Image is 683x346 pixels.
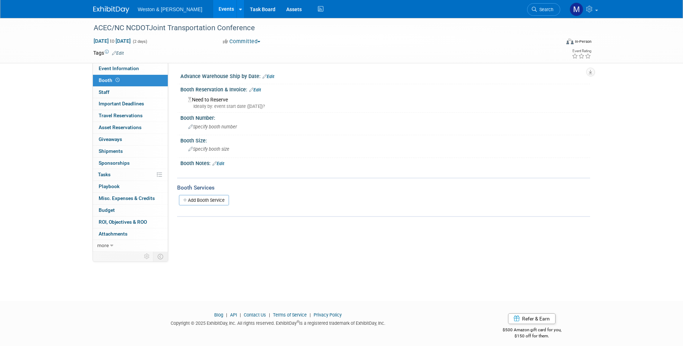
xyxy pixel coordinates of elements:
[99,113,143,118] span: Travel Reservations
[112,51,124,56] a: Edit
[314,312,342,318] a: Privacy Policy
[93,205,168,216] a: Budget
[93,75,168,86] a: Booth
[93,110,168,122] a: Travel Reservations
[93,63,168,74] a: Event Information
[153,252,168,261] td: Toggle Event Tabs
[566,38,574,44] img: Format-Inperson.png
[180,113,590,122] div: Booth Number:
[249,87,261,92] a: Edit
[99,89,109,95] span: Staff
[179,195,229,205] a: Add Booth Service
[99,219,147,225] span: ROI, Objectives & ROO
[267,312,272,318] span: |
[572,49,591,53] div: Event Rating
[575,39,592,44] div: In-Person
[224,312,229,318] span: |
[97,242,109,248] span: more
[99,207,115,213] span: Budget
[238,312,243,318] span: |
[99,160,130,166] span: Sponsorships
[99,148,123,154] span: Shipments
[93,49,124,56] td: Tags
[98,172,111,177] span: Tasks
[244,312,266,318] a: Contact Us
[99,195,155,201] span: Misc. Expenses & Credits
[180,71,590,80] div: Advance Warehouse Ship by Date:
[474,333,590,339] div: $150 off for them.
[99,231,127,237] span: Attachments
[93,146,168,157] a: Shipments
[188,146,229,152] span: Specify booth size
[132,39,147,44] span: (2 days)
[99,124,141,130] span: Asset Reservations
[138,6,202,12] span: Weston & [PERSON_NAME]
[93,169,168,181] a: Tasks
[99,101,144,106] span: Important Deadlines
[220,38,263,45] button: Committed
[308,312,313,318] span: |
[180,84,590,94] div: Booth Reservation & Invoice:
[99,65,139,71] span: Event Information
[114,77,121,83] span: Booth not reserved yet
[141,252,153,261] td: Personalize Event Tab Strip
[93,134,168,145] a: Giveaways
[297,320,299,324] sup: ®
[93,98,168,110] a: Important Deadlines
[93,87,168,98] a: Staff
[212,161,224,166] a: Edit
[99,77,121,83] span: Booth
[537,7,553,12] span: Search
[93,158,168,169] a: Sponsorships
[508,313,556,324] a: Refer & Earn
[91,22,549,35] div: ACEC/NC NCDOTJoint Transportation Conference
[262,74,274,79] a: Edit
[570,3,583,16] img: Misti Pierce
[93,38,131,44] span: [DATE] [DATE]
[273,312,307,318] a: Terms of Service
[93,122,168,133] a: Asset Reservations
[109,38,116,44] span: to
[93,240,168,251] a: more
[177,184,590,192] div: Booth Services
[474,322,590,339] div: $500 Amazon gift card for you,
[180,135,590,144] div: Booth Size:
[527,3,560,16] a: Search
[214,312,223,318] a: Blog
[518,37,592,48] div: Event Format
[186,94,585,110] div: Need to Reserve
[99,183,120,189] span: Playbook
[230,312,237,318] a: API
[93,318,463,327] div: Copyright © 2025 ExhibitDay, Inc. All rights reserved. ExhibitDay is a registered trademark of Ex...
[188,103,585,110] div: Ideally by: event start date ([DATE])?
[99,136,122,142] span: Giveaways
[93,193,168,204] a: Misc. Expenses & Credits
[93,181,168,192] a: Playbook
[93,228,168,240] a: Attachments
[93,6,129,13] img: ExhibitDay
[180,158,590,167] div: Booth Notes:
[93,217,168,228] a: ROI, Objectives & ROO
[188,124,237,129] span: Specify booth number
